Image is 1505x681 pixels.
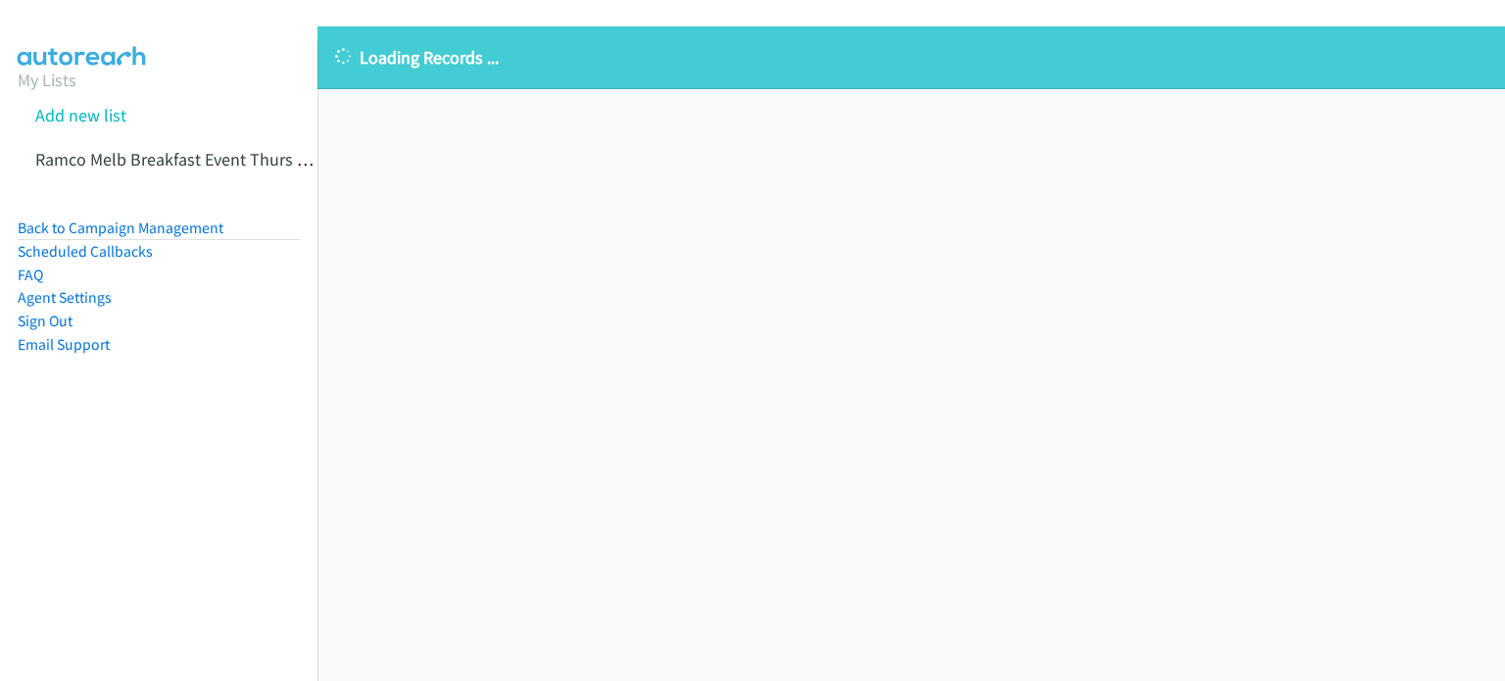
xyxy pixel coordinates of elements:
[18,288,112,307] a: Agent Settings
[18,312,73,330] a: Sign Out
[18,242,153,261] a: Scheduled Callbacks
[18,335,110,354] a: Email Support
[18,266,43,284] a: FAQ
[18,219,223,237] a: Back to Campaign Management
[35,148,314,170] a: Ramco Melb Breakfast Event Thurs 1
[35,104,126,126] a: Add new list
[18,69,76,91] a: My Lists
[335,44,1487,71] p: Loading Records ...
